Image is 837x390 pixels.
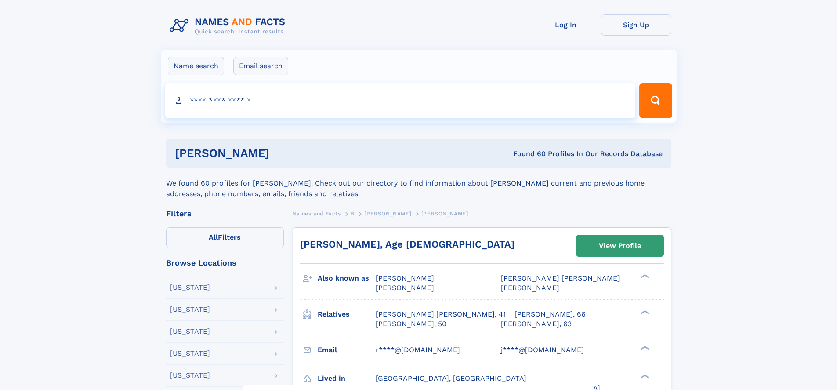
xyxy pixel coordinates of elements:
img: Logo Names and Facts [166,14,293,38]
a: [PERSON_NAME], 63 [501,319,572,329]
div: [US_STATE] [170,328,210,335]
span: [PERSON_NAME] [PERSON_NAME] [501,274,620,282]
div: [US_STATE] [170,306,210,313]
div: Found 60 Profiles In Our Records Database [391,149,663,159]
a: View Profile [576,235,663,256]
a: Sign Up [601,14,671,36]
div: ❯ [639,309,649,315]
label: Filters [166,227,284,248]
span: B [351,211,355,217]
a: [PERSON_NAME], 66 [515,310,586,319]
a: [PERSON_NAME] [PERSON_NAME], 41 [376,310,506,319]
a: [PERSON_NAME], Age [DEMOGRAPHIC_DATA] [300,239,515,250]
label: Email search [233,57,288,75]
span: [GEOGRAPHIC_DATA], [GEOGRAPHIC_DATA] [376,374,526,383]
div: Browse Locations [166,259,284,267]
h3: Relatives [318,307,376,322]
span: [PERSON_NAME] [364,211,411,217]
div: Filters [166,210,284,218]
div: View Profile [599,236,641,256]
div: ❯ [639,373,649,379]
span: [PERSON_NAME] [376,274,434,282]
span: [PERSON_NAME] [501,284,559,292]
div: ❯ [639,273,649,279]
a: B [351,208,355,219]
a: Names and Facts [293,208,341,219]
span: [PERSON_NAME] [376,284,434,292]
div: [US_STATE] [170,284,210,291]
span: All [209,233,218,241]
label: Name search [168,57,224,75]
span: [PERSON_NAME] [421,211,468,217]
div: [US_STATE] [170,372,210,379]
h3: Lived in [318,371,376,386]
a: [PERSON_NAME], 50 [376,319,446,329]
h3: Also known as [318,271,376,286]
input: search input [165,83,636,118]
div: ❯ [639,345,649,350]
h1: [PERSON_NAME] [175,148,391,159]
div: We found 60 profiles for [PERSON_NAME]. Check out our directory to find information about [PERSON... [166,168,671,199]
a: Log In [531,14,601,36]
button: Search Button [639,83,672,118]
h3: Email [318,343,376,357]
a: [PERSON_NAME] [364,208,411,219]
div: [US_STATE] [170,350,210,357]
